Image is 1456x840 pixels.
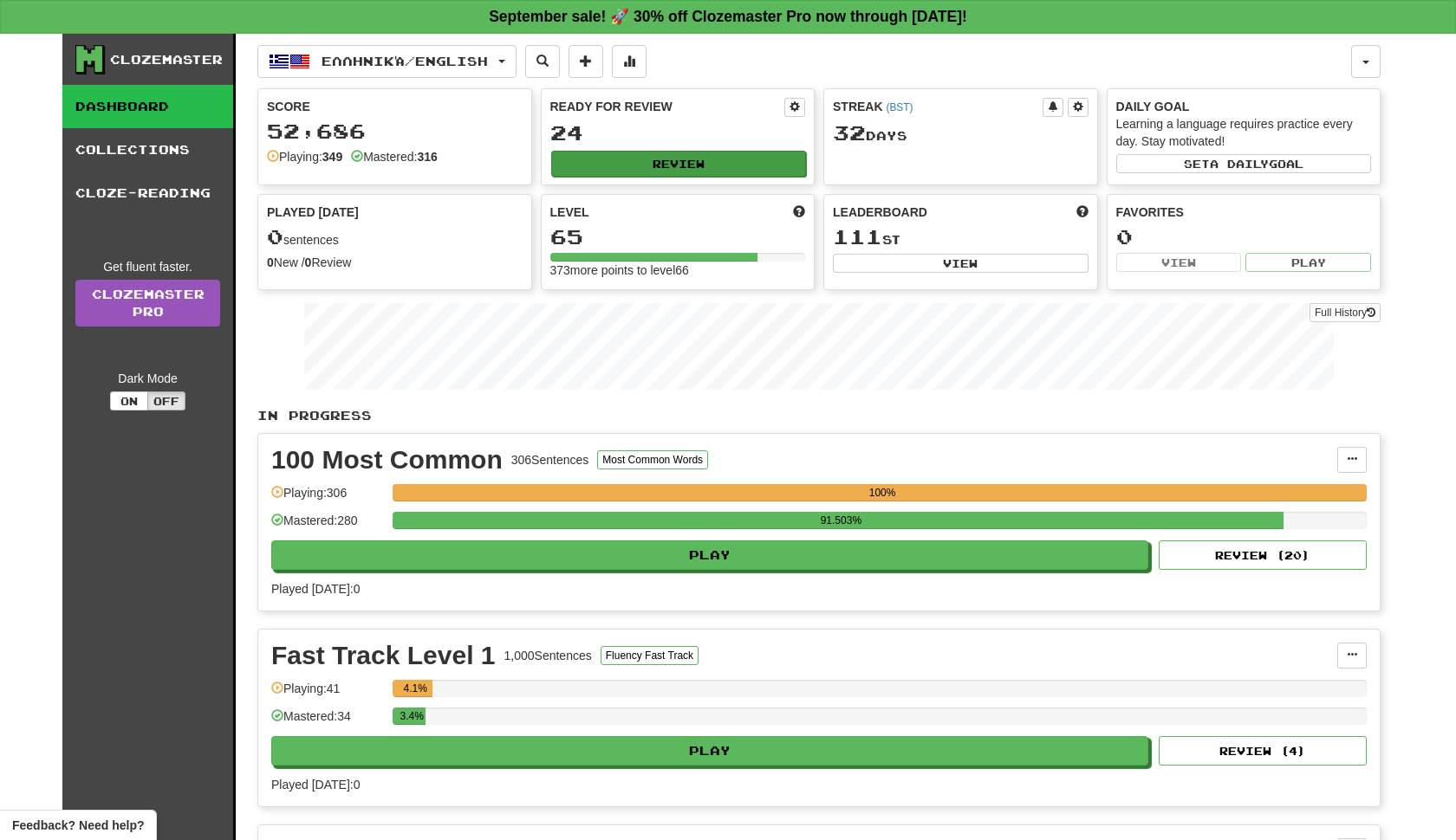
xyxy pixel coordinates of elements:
[267,98,523,115] div: Score
[504,647,592,664] div: 1,000 Sentences
[550,204,589,221] span: Level
[267,224,283,249] span: 0
[271,708,384,736] div: Mastered: 34
[1310,303,1381,322] button: Full History
[1116,253,1242,272] button: View
[569,45,603,78] button: Add sentence to collection
[257,407,1381,424] p: In Progress
[1159,540,1367,570] button: Review (20)
[833,120,866,145] span: 32
[1116,115,1372,150] div: Learning a language requires practice every day. Stay motivated!
[597,450,708,469] button: Most Common Words
[833,122,1089,145] div: Day s
[886,101,913,113] a: (BST)
[110,51,223,68] div: Clozemaster
[271,484,384,513] div: Playing: 306
[75,280,220,326] a: ClozemasterPro
[271,582,360,596] span: Played [DATE]: 0
[267,204,359,221] span: Played [DATE]
[271,778,360,792] span: Played [DATE]: 0
[271,447,503,473] div: 100 Most Common
[1116,204,1372,221] div: Favorites
[398,484,1367,501] div: 100%
[305,255,312,269] strong: 0
[1159,736,1367,766] button: Review (4)
[75,258,220,275] div: Get fluent faster.
[1116,98,1372,115] div: Daily Goal
[525,45,560,78] button: Search sentences
[398,512,1284,529] div: 91.503%
[271,680,384,708] div: Playing: 41
[1116,154,1372,173] button: Seta dailygoal
[511,451,589,468] div: 306 Sentences
[271,512,384,540] div: Mastered: 280
[1116,226,1372,248] div: 0
[1210,158,1269,170] span: a daily
[62,171,233,215] a: Cloze-Reading
[75,370,220,387] div: Dark Mode
[271,540,1148,570] button: Play
[322,150,342,164] strong: 349
[271,643,496,669] div: Fast Track Level 1
[62,128,233,171] a: Collections
[417,150,437,164] strong: 316
[551,151,807,177] button: Review
[267,120,523,142] div: 52,686
[489,8,967,25] strong: September sale! 🚀 30% off Clozemaster Pro now through [DATE]!
[267,226,523,249] div: sentences
[267,255,274,269] strong: 0
[550,262,806,279] div: 373 more points to level 66
[257,45,517,78] button: Ελληνικά/English
[322,54,488,68] span: Ελληνικά / English
[267,254,523,271] div: New / Review
[793,204,805,221] span: Score more points to level up
[1245,253,1371,272] button: Play
[833,226,1089,249] div: st
[398,708,426,725] div: 3.4%
[12,817,144,834] span: Open feedback widget
[398,680,432,697] div: 4.1%
[271,736,1148,766] button: Play
[601,646,699,665] button: Fluency Fast Track
[550,98,785,115] div: Ready for Review
[612,45,647,78] button: More stats
[267,148,342,165] div: Playing:
[833,254,1089,273] button: View
[833,98,1043,115] div: Streak
[1076,204,1089,221] span: This week in points, UTC
[550,122,806,144] div: 24
[833,204,927,221] span: Leaderboard
[833,224,882,249] span: 111
[147,391,185,410] button: Off
[351,148,438,165] div: Mastered:
[550,226,806,248] div: 65
[62,85,233,128] a: Dashboard
[110,391,148,410] button: On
